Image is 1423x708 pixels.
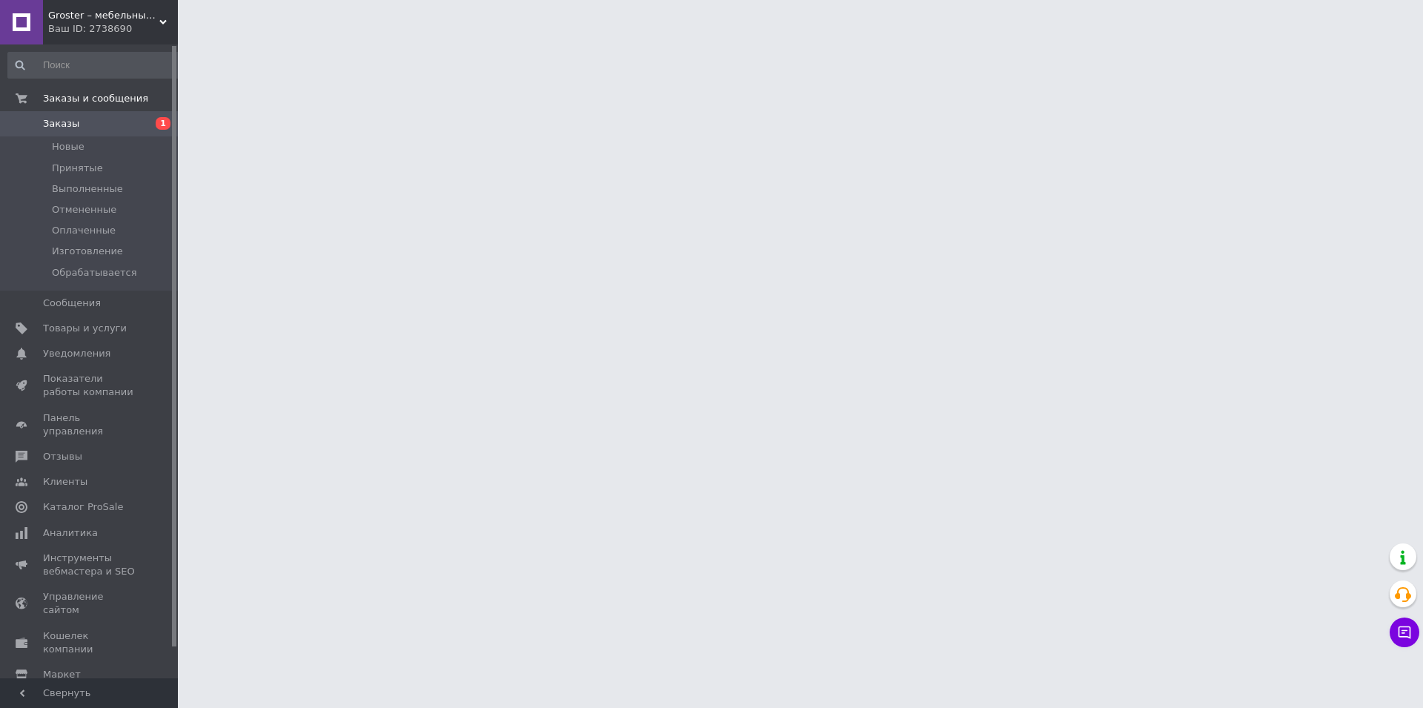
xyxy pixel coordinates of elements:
[52,182,123,196] span: Выполненные
[43,526,98,540] span: Аналитика
[43,590,137,617] span: Управление сайтом
[43,92,148,105] span: Заказы и сообщения
[48,22,178,36] div: Ваш ID: 2738690
[52,245,123,258] span: Изготовление
[43,450,82,463] span: Отзывы
[52,203,116,216] span: Отмененные
[43,629,137,656] span: Кошелек компании
[156,117,170,130] span: 1
[52,162,103,175] span: Принятые
[48,9,159,22] span: Groster – мебельный интернет-магазин
[43,347,110,360] span: Уведомления
[52,140,84,153] span: Новые
[52,224,116,237] span: Оплаченные
[1390,618,1419,647] button: Чат с покупателем
[43,372,137,399] span: Показатели работы компании
[7,52,183,79] input: Поиск
[43,475,87,489] span: Клиенты
[43,297,101,310] span: Сообщения
[52,266,136,279] span: Обрабатывается
[43,668,81,681] span: Маркет
[43,552,137,578] span: Инструменты вебмастера и SEO
[43,411,137,438] span: Панель управления
[43,117,79,130] span: Заказы
[43,500,123,514] span: Каталог ProSale
[43,322,127,335] span: Товары и услуги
